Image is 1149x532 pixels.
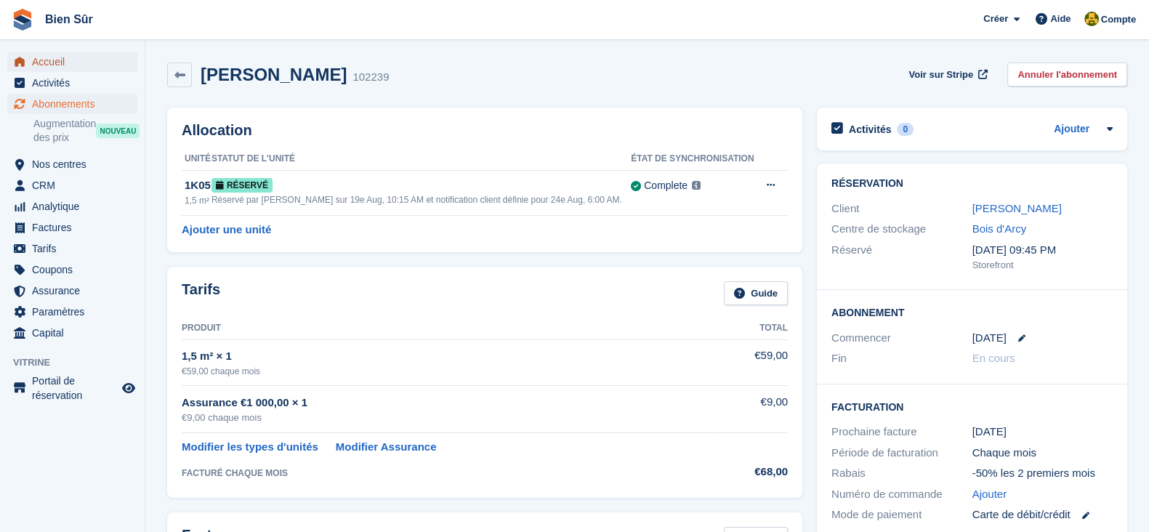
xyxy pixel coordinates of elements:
[972,242,1113,259] div: [DATE] 09:45 PM
[7,52,137,72] a: menu
[182,348,717,365] div: 1,5 m² × 1
[33,116,137,145] a: Augmentation des prix NOUVEAU
[32,281,119,301] span: Assurance
[7,302,137,322] a: menu
[831,178,1113,190] h2: Réservation
[13,355,145,370] span: Vitrine
[7,73,137,93] a: menu
[7,238,137,259] a: menu
[717,386,788,433] td: €9,00
[644,178,688,193] div: Complete
[211,178,273,193] span: Réservé
[972,352,1015,364] span: En cours
[831,242,972,273] div: Réservé
[32,154,119,174] span: Nos centres
[849,123,891,136] h2: Activités
[182,467,717,480] div: FACTURÉ CHAQUE MOIS
[32,52,119,72] span: Accueil
[7,154,137,174] a: menu
[32,259,119,280] span: Coupons
[972,507,1113,523] div: Carte de débit/crédit
[831,221,972,238] div: Centre de stockage
[1101,12,1136,27] span: Compte
[831,350,972,367] div: Fin
[631,148,757,171] th: État de synchronisation
[897,123,914,136] div: 0
[831,305,1113,319] h2: Abonnement
[717,317,788,340] th: Total
[831,507,972,523] div: Mode de paiement
[1054,121,1089,138] a: Ajouter
[182,281,220,305] h2: Tarifs
[903,63,990,86] a: Voir sur Stripe
[831,465,972,482] div: Rabais
[32,94,119,114] span: Abonnements
[972,202,1062,214] a: [PERSON_NAME]
[831,424,972,440] div: Prochaine facture
[211,193,631,206] div: Réservé par [PERSON_NAME] sur 19e Aug, 10:15 AM et notification client définie pour 24e Aug, 6:00...
[972,465,1113,482] div: -50% les 2 premiers mois
[32,73,119,93] span: Activités
[724,281,788,305] a: Guide
[972,424,1113,440] div: [DATE]
[7,94,137,114] a: menu
[7,323,137,343] a: menu
[717,339,788,385] td: €59,00
[182,411,717,425] div: €9,00 chaque mois
[972,222,1027,235] a: Bois d'Arcy
[185,177,211,194] div: 1K05
[831,445,972,462] div: Période de facturation
[201,65,347,84] h2: [PERSON_NAME]
[7,374,137,403] a: menu
[182,317,717,340] th: Produit
[32,196,119,217] span: Analytique
[7,281,137,301] a: menu
[96,124,140,138] div: NOUVEAU
[972,445,1113,462] div: Chaque mois
[185,194,211,207] div: 1,5 m²
[7,175,137,196] a: menu
[831,201,972,217] div: Client
[7,196,137,217] a: menu
[211,148,631,171] th: Statut de l'unité
[182,395,717,411] div: Assurance €1 000,00 × 1
[831,399,1113,414] h2: Facturation
[7,259,137,280] a: menu
[32,374,119,403] span: Portail de réservation
[39,7,99,31] a: Bien Sûr
[972,486,1007,503] a: Ajouter
[336,439,437,456] a: Modifier Assurance
[7,217,137,238] a: menu
[831,486,972,503] div: Numéro de commande
[1050,12,1071,26] span: Aide
[32,238,119,259] span: Tarifs
[1084,12,1099,26] img: Fatima Kelaaoui
[1007,63,1127,86] a: Annuler l'abonnement
[182,148,211,171] th: Unité
[972,330,1007,347] time: 2025-08-23 23:00:00 UTC
[32,175,119,196] span: CRM
[32,302,119,322] span: Paramètres
[972,258,1113,273] div: Storefront
[120,379,137,397] a: Boutique d'aperçu
[182,122,788,139] h2: Allocation
[182,439,318,456] a: Modifier les types d'unités
[32,323,119,343] span: Capital
[983,12,1008,26] span: Créer
[908,68,973,82] span: Voir sur Stripe
[352,69,389,86] div: 102239
[692,181,701,190] img: icon-info-grey-7440780725fd019a000dd9b08b2336e03edf1995a4989e88bcd33f0948082b44.svg
[831,330,972,347] div: Commencer
[32,217,119,238] span: Factures
[182,222,271,238] a: Ajouter une unité
[12,9,33,31] img: stora-icon-8386f47178a22dfd0bd8f6a31ec36ba5ce8667c1dd55bd0f319d3a0aa187defe.svg
[33,117,96,145] span: Augmentation des prix
[717,464,788,480] div: €68,00
[182,365,717,378] div: €59,00 chaque mois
